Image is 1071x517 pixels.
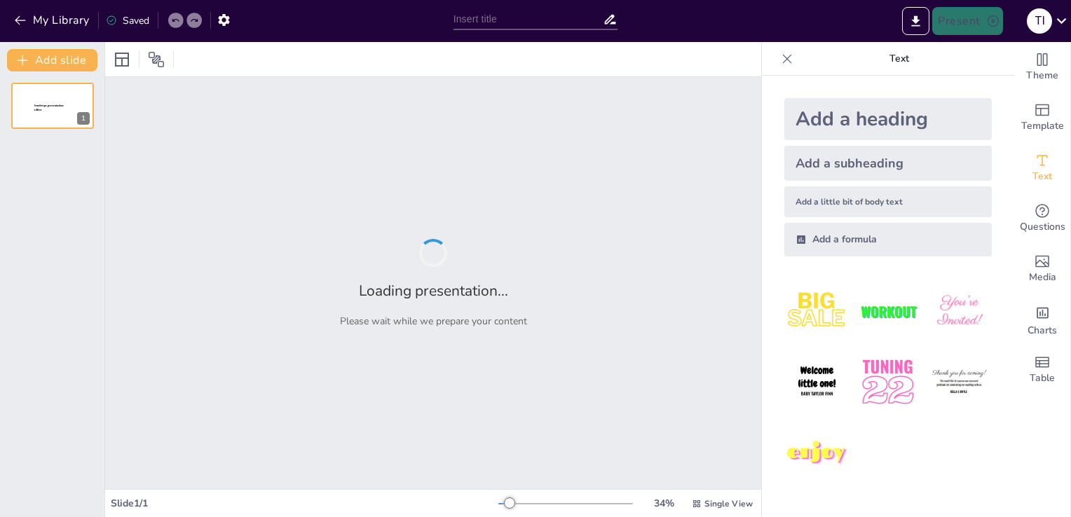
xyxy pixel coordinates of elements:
span: Questions [1020,219,1065,235]
span: Single View [704,498,753,509]
button: Add slide [7,49,97,71]
input: Insert title [453,9,603,29]
span: Theme [1026,68,1058,83]
span: Table [1030,371,1055,386]
div: Saved [106,14,149,27]
div: Add a heading [784,98,992,140]
div: Change the overall theme [1014,42,1070,92]
img: 2.jpeg [855,279,920,344]
p: Text [798,42,1000,76]
div: 34 % [647,497,681,510]
button: My Library [11,9,95,32]
img: 3.jpeg [927,279,992,344]
img: 5.jpeg [855,350,920,415]
img: 1.jpeg [784,279,850,344]
span: Text [1032,169,1052,184]
div: T I [1027,8,1052,34]
div: Add a little bit of body text [784,186,992,217]
div: Add text boxes [1014,143,1070,193]
div: Add a formula [784,223,992,256]
div: Add charts and graphs [1014,294,1070,345]
img: 4.jpeg [784,350,850,415]
button: T I [1027,7,1052,35]
span: Template [1021,118,1064,134]
div: Add images, graphics, shapes or video [1014,244,1070,294]
button: Present [932,7,1002,35]
span: Charts [1028,323,1057,338]
div: Layout [111,48,133,71]
div: 1 [11,83,94,129]
div: Add a subheading [784,146,992,181]
span: Position [148,51,165,68]
h2: Loading presentation... [359,281,508,301]
img: 6.jpeg [927,350,992,415]
div: 1 [77,112,90,125]
p: Please wait while we prepare your content [340,315,527,328]
img: 7.jpeg [784,421,850,486]
span: Media [1029,270,1056,285]
div: Get real-time input from your audience [1014,193,1070,244]
div: Add ready made slides [1014,92,1070,143]
span: Sendsteps presentation editor [34,104,64,112]
button: Export to PowerPoint [902,7,929,35]
div: Add a table [1014,345,1070,395]
div: Slide 1 / 1 [111,497,498,510]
